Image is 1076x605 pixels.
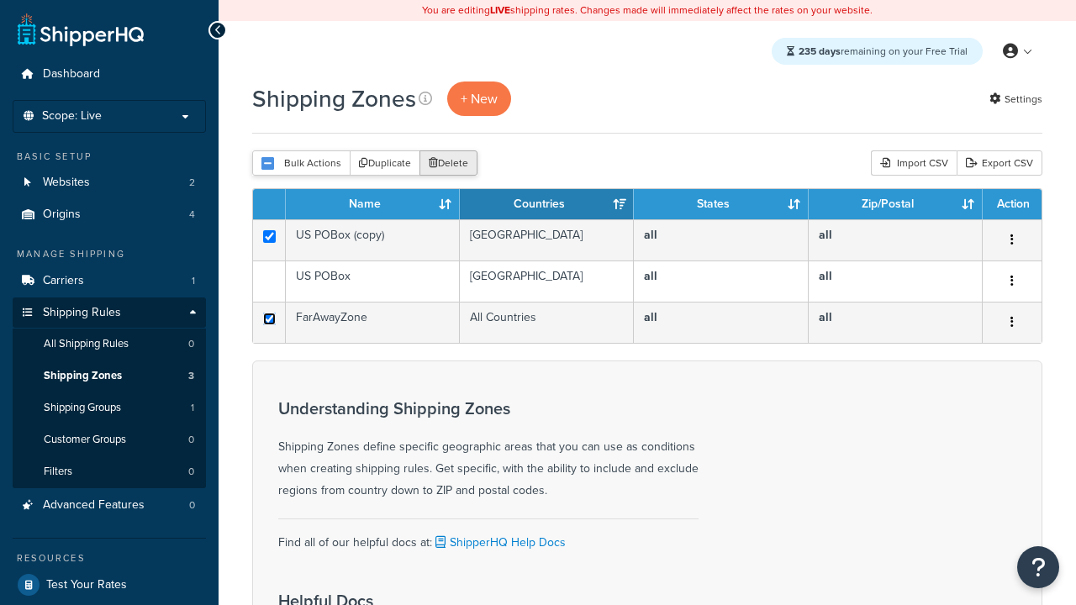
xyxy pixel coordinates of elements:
[286,219,460,260] td: US POBox (copy)
[13,424,206,455] li: Customer Groups
[13,199,206,230] li: Origins
[192,274,195,288] span: 1
[44,337,129,351] span: All Shipping Rules
[278,518,699,554] div: Find all of our helpful docs at:
[43,498,145,513] span: Advanced Features
[819,308,832,326] b: all
[871,150,957,176] div: Import CSV
[13,456,206,487] li: Filters
[13,490,206,521] a: Advanced Features 0
[278,399,699,418] h3: Understanding Shipping Zones
[447,82,511,116] a: + New
[13,266,206,297] li: Carriers
[252,82,416,115] h1: Shipping Zones
[350,150,420,176] button: Duplicate
[189,176,195,190] span: 2
[989,87,1042,111] a: Settings
[13,167,206,198] a: Websites 2
[286,302,460,343] td: FarAwayZone
[13,392,206,423] li: Shipping Groups
[432,534,566,551] a: ShipperHQ Help Docs
[13,329,206,360] a: All Shipping Rules 0
[13,424,206,455] a: Customer Groups 0
[44,465,72,479] span: Filters
[18,13,144,46] a: ShipperHQ Home
[46,578,127,592] span: Test Your Rates
[43,274,84,288] span: Carriers
[819,267,832,285] b: all
[188,337,194,351] span: 0
[13,551,206,566] div: Resources
[460,302,634,343] td: All Countries
[634,189,808,219] th: States: activate to sort column ascending
[189,498,195,513] span: 0
[13,266,206,297] a: Carriers 1
[461,89,498,108] span: + New
[43,208,81,222] span: Origins
[490,3,510,18] b: LIVE
[13,570,206,600] a: Test Your Rates
[13,247,206,261] div: Manage Shipping
[772,38,983,65] div: remaining on your Free Trial
[188,465,194,479] span: 0
[191,401,194,415] span: 1
[957,150,1042,176] a: Export CSV
[13,456,206,487] a: Filters 0
[43,306,121,320] span: Shipping Rules
[13,392,206,423] a: Shipping Groups 1
[13,297,206,489] li: Shipping Rules
[13,59,206,90] a: Dashboard
[460,189,634,219] th: Countries: activate to sort column ascending
[13,297,206,329] a: Shipping Rules
[819,226,832,244] b: all
[278,399,699,502] div: Shipping Zones define specific geographic areas that you can use as conditions when creating ship...
[13,329,206,360] li: All Shipping Rules
[644,267,657,285] b: all
[799,44,841,59] strong: 235 days
[43,67,100,82] span: Dashboard
[43,176,90,190] span: Websites
[13,360,206,392] li: Shipping Zones
[809,189,983,219] th: Zip/Postal: activate to sort column ascending
[644,226,657,244] b: all
[419,150,477,176] button: Delete
[644,308,657,326] b: all
[188,433,194,447] span: 0
[189,208,195,222] span: 4
[286,189,460,219] th: Name: activate to sort column ascending
[188,369,194,383] span: 3
[13,167,206,198] li: Websites
[286,260,460,302] td: US POBox
[983,189,1042,219] th: Action
[13,490,206,521] li: Advanced Features
[1017,546,1059,588] button: Open Resource Center
[44,369,122,383] span: Shipping Zones
[44,433,126,447] span: Customer Groups
[460,219,634,260] td: [GEOGRAPHIC_DATA]
[44,401,121,415] span: Shipping Groups
[13,150,206,164] div: Basic Setup
[42,109,102,124] span: Scope: Live
[460,260,634,302] td: [GEOGRAPHIC_DATA]
[13,199,206,230] a: Origins 4
[252,150,351,176] button: Bulk Actions
[13,360,206,392] a: Shipping Zones 3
